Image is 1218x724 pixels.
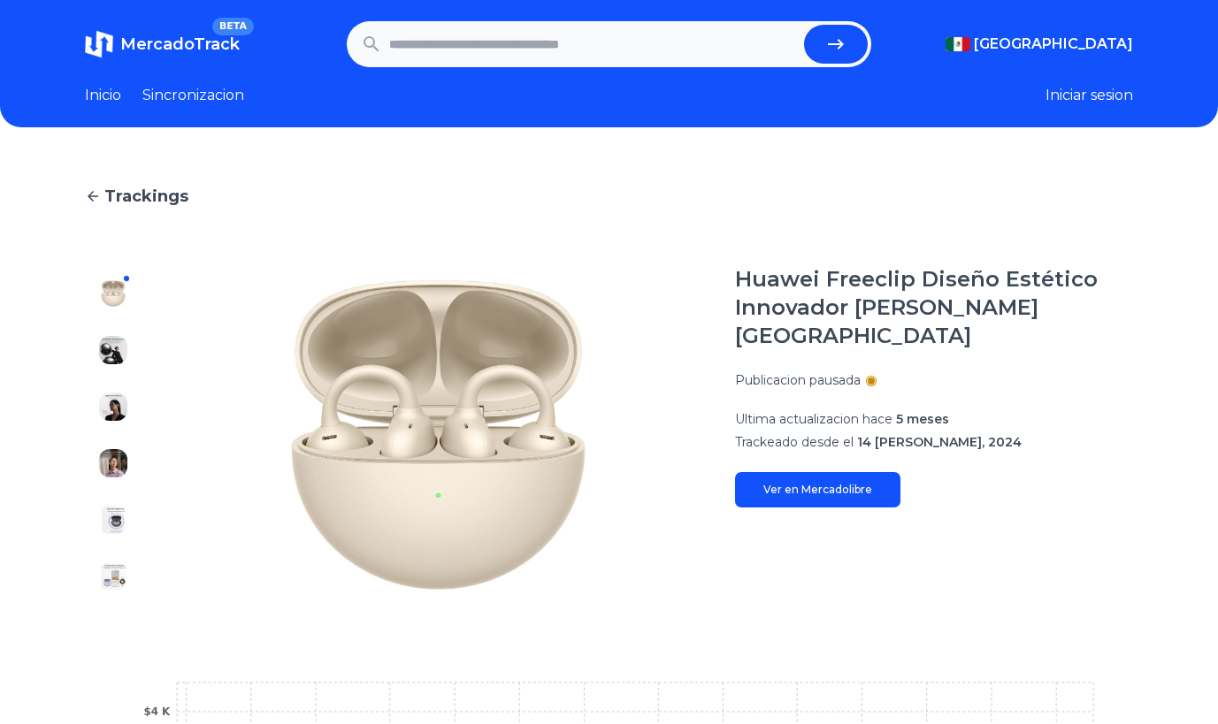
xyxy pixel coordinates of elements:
h1: Huawei Freeclip Diseño Estético Innovador [PERSON_NAME][GEOGRAPHIC_DATA] [735,265,1133,350]
a: Ver en Mercadolibre [735,472,900,507]
img: Mexico [946,37,970,51]
span: Trackings [104,184,188,209]
img: Huawei Freeclip Diseño Estético Innovador Blanco Arena [99,506,127,534]
span: 14 [PERSON_NAME], 2024 [857,434,1022,450]
span: 5 meses [896,411,949,427]
a: Sincronizacion [142,85,244,106]
span: MercadoTrack [120,34,240,54]
button: Iniciar sesion [1046,85,1133,106]
img: Huawei Freeclip Diseño Estético Innovador Blanco Arena [99,392,127,421]
p: Publicacion pausada [735,371,861,389]
a: Trackings [85,184,1133,209]
tspan: $4 K [143,705,171,718]
a: Inicio [85,85,121,106]
span: BETA [212,18,254,35]
span: [GEOGRAPHIC_DATA] [974,34,1133,55]
span: Ultima actualizacion hace [735,411,892,427]
img: Huawei Freeclip Diseño Estético Innovador Blanco Arena [99,449,127,477]
img: Huawei Freeclip Diseño Estético Innovador Blanco Arena [177,265,700,605]
img: Huawei Freeclip Diseño Estético Innovador Blanco Arena [99,336,127,364]
img: MercadoTrack [85,30,113,58]
img: Huawei Freeclip Diseño Estético Innovador Blanco Arena [99,562,127,591]
span: Trackeado desde el [735,434,854,450]
a: MercadoTrackBETA [85,30,240,58]
img: Huawei Freeclip Diseño Estético Innovador Blanco Arena [99,279,127,308]
button: [GEOGRAPHIC_DATA] [946,34,1133,55]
